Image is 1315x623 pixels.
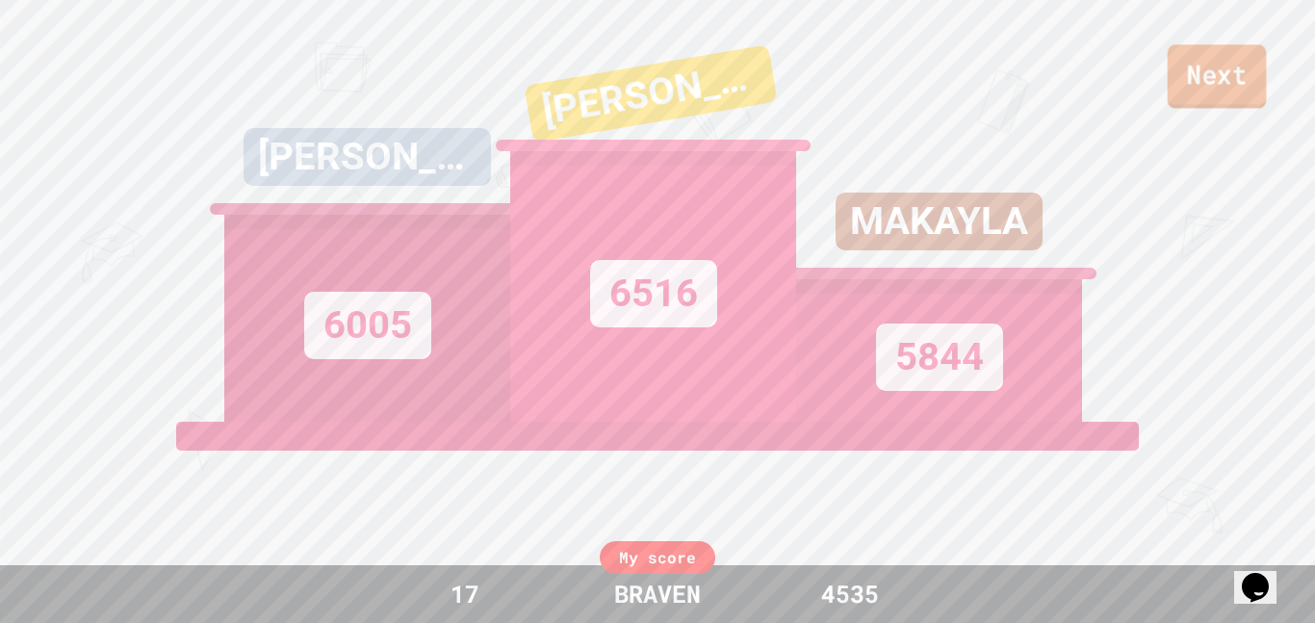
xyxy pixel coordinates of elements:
[600,541,715,574] div: My score
[836,193,1043,250] div: MAKAYLA
[590,260,717,327] div: 6516
[876,324,1003,391] div: 5844
[524,44,777,143] div: [PERSON_NAME]
[1168,44,1267,108] a: Next
[244,128,491,186] div: [PERSON_NAME]
[595,576,720,612] div: BRAVEN
[778,576,922,612] div: 4535
[393,576,537,612] div: 17
[304,292,431,359] div: 6005
[1234,546,1296,604] iframe: chat widget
